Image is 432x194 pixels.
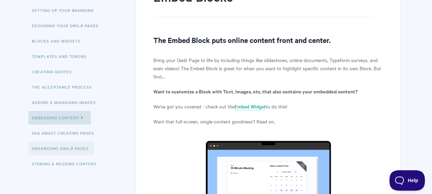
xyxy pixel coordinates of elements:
a: Embedding Content [28,111,91,124]
b: Want to customize a Block with Text, Images, etc, that also contains your embedded content? [153,88,357,95]
a: Setting up your Branding [32,3,99,17]
a: The Acceptance Process [32,80,97,94]
a: Creating Quotes [32,65,77,78]
p: Want that full-screen, single-content goodness? Read on. [153,117,383,125]
a: Storing & Reusing Content [32,157,102,170]
a: Adding & Managing Images [32,95,101,109]
a: Blocks and Widgets [32,34,86,48]
p: We've got you covered - check out the to do this! [153,102,383,110]
a: Organizing Qwilr Pages [28,141,94,155]
p: Bring your Qwilr Page to life by including things like slideshows, online documents, Typeform sur... [153,56,383,80]
iframe: Toggle Customer Support [389,170,425,191]
h2: The Embed Block puts online content front and center. [153,34,383,45]
a: FAQ About Creating Pages [32,126,99,140]
a: Embed Widget [234,103,265,110]
a: Designing Your Qwilr Pages [32,19,104,32]
a: Templates and Tokens [32,49,92,63]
